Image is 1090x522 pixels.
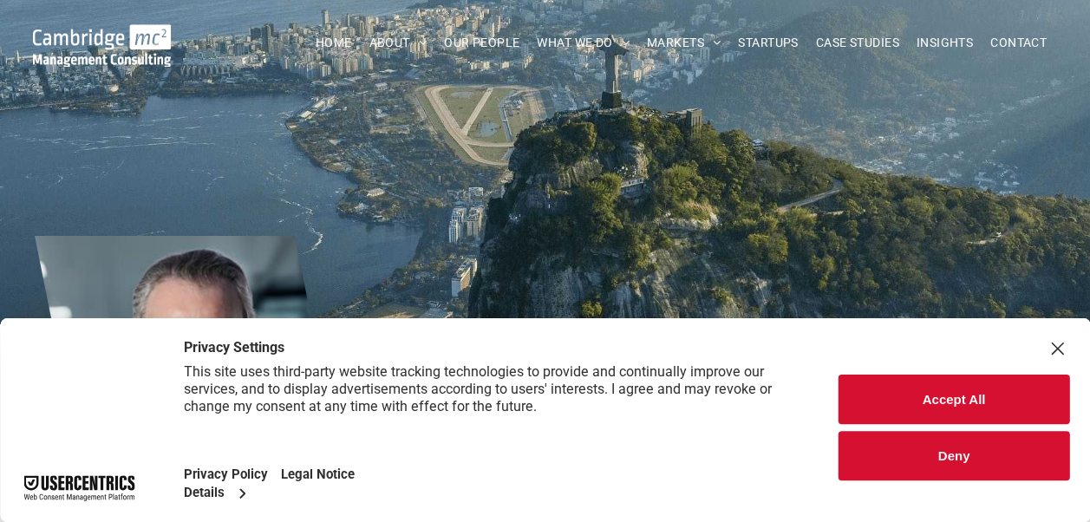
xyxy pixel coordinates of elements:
a: Your Business Transformed | Cambridge Management Consulting [33,27,172,45]
img: Go to Homepage [33,24,172,67]
a: MARKETS [638,29,729,56]
a: CONTACT [982,29,1055,56]
a: ABOUT [361,29,436,56]
a: OUR PEOPLE [435,29,528,56]
a: INSIGHTS [908,29,982,56]
a: HOME [307,29,361,56]
a: STARTUPS [729,29,806,56]
a: CASE STUDIES [807,29,908,56]
a: WHAT WE DO [528,29,638,56]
